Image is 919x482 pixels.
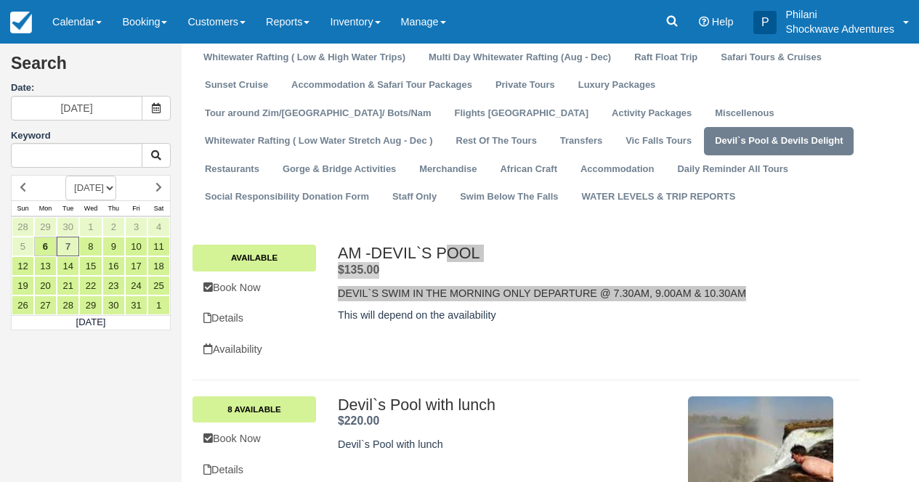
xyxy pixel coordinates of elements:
[102,256,125,276] a: 16
[445,127,548,155] a: Rest Of The Tours
[147,276,170,295] a: 25
[549,127,613,155] a: Transfers
[570,155,665,184] a: Accommodation
[125,256,147,276] a: 17
[79,295,102,315] a: 29
[280,71,483,99] a: Accommodation & Safari Tour Packages
[623,44,708,72] a: Raft Float Trip
[12,276,34,295] a: 19
[102,276,125,295] a: 23
[338,437,668,452] p: Devil`s Pool with lunch
[194,183,380,211] a: Social Responsibility Donation Form
[490,155,568,184] a: African Craft
[193,245,316,271] a: Available
[57,217,79,237] a: 30
[193,44,416,72] a: Whitewater Rafting ( Low & High Water Trips)
[102,237,125,256] a: 9
[102,217,125,237] a: 2
[142,143,171,168] button: Keyword Search
[34,217,57,237] a: 29
[147,200,170,216] th: Sat
[785,7,894,22] p: Philani
[79,200,102,216] th: Wed
[338,414,379,427] strong: Price: $220
[79,217,102,237] a: 1
[193,273,316,303] a: Book Now
[381,183,448,211] a: Staff Only
[338,286,833,301] p: DEVIL`S SWIM IN THE MORNING ONLY DEPARTURE @ 7.30AM, 9.00AM & 10.30AM
[11,54,171,81] h2: Search
[704,99,785,128] a: Miscellenous
[102,295,125,315] a: 30
[34,256,57,276] a: 13
[57,276,79,295] a: 21
[125,276,147,295] a: 24
[34,200,57,216] th: Mon
[194,155,270,184] a: Restaurants
[147,295,170,315] a: 1
[57,295,79,315] a: 28
[567,71,667,99] a: Luxury Packages
[125,200,147,216] th: Fri
[193,424,316,454] a: Book Now
[125,217,147,237] a: 3
[79,237,102,256] a: 8
[11,130,51,141] label: Keyword
[338,264,379,276] span: $135.00
[34,295,57,315] a: 27
[785,22,894,36] p: Shockwave Adventures
[485,71,566,99] a: Private Tours
[418,44,622,72] a: Multi Day Whitewater Rafting (Aug - Dec)
[12,295,34,315] a: 26
[710,44,833,72] a: Safari Tours & Cruises
[34,237,57,256] a: 6
[57,237,79,256] a: 7
[79,276,102,295] a: 22
[125,295,147,315] a: 31
[194,71,279,99] a: Sunset Cruise
[12,315,171,330] td: [DATE]
[193,303,316,333] a: Details
[12,256,34,276] a: 12
[338,264,379,276] strong: Price: $135
[712,16,734,28] span: Help
[34,276,57,295] a: 20
[57,256,79,276] a: 14
[193,396,316,422] a: 8 Available
[102,200,125,216] th: Thu
[571,183,747,211] a: WATER LEVELS & TRIP REPORTS
[194,99,442,128] a: Tour around Zim/[GEOGRAPHIC_DATA]/ Bots/Nam
[193,335,316,364] a: Availability
[444,99,599,128] a: Flights [GEOGRAPHIC_DATA]
[601,99,703,128] a: Activity Packages
[147,256,170,276] a: 18
[11,81,171,95] label: Date:
[704,127,854,155] a: Devil`s Pool & Devils Delight
[12,200,34,216] th: Sun
[272,155,407,184] a: Gorge & Bridge Activities
[699,17,709,27] i: Help
[10,12,32,33] img: checkfront-main-nav-mini-logo.png
[338,414,379,427] span: $220.00
[125,237,147,256] a: 10
[338,396,668,414] h2: Devil`s Pool with lunch
[12,217,34,237] a: 28
[79,256,102,276] a: 15
[666,155,799,184] a: Daily Reminder All Tours
[194,127,444,155] a: Whitewater Rafting ( Low Water Stretch Aug - Dec )
[449,183,569,211] a: Swim Below The Falls
[338,308,833,323] p: This will depend on the availability
[147,237,170,256] a: 11
[147,217,170,237] a: 4
[615,127,703,155] a: Vic Falls Tours
[12,237,34,256] a: 5
[338,245,833,262] h2: AM -DEVIL`S POOL
[753,11,777,34] div: P
[408,155,487,184] a: Merchandise
[57,200,79,216] th: Tue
